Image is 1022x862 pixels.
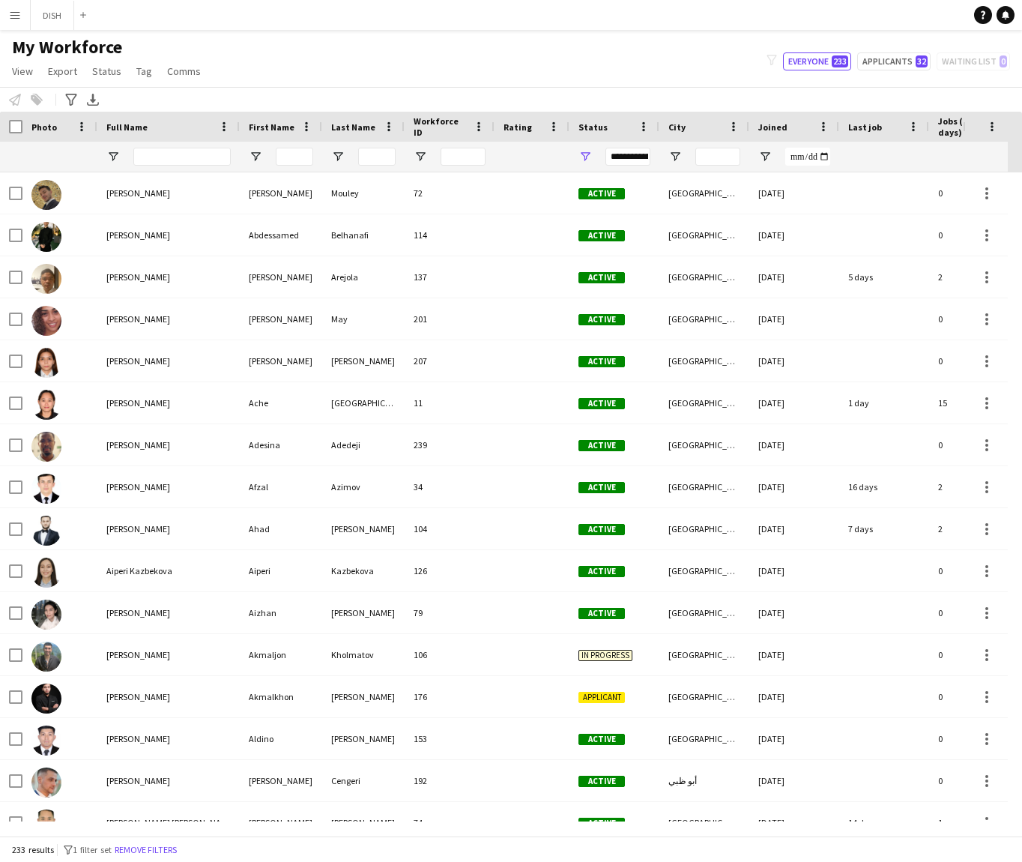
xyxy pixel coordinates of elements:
[405,508,495,549] div: 104
[92,64,121,78] span: Status
[106,523,170,534] span: [PERSON_NAME]
[749,802,839,843] div: [DATE]
[405,298,495,340] div: 201
[31,684,61,714] img: Akmalkhon Rashidkhonov
[31,348,61,378] img: Abigail Pelayo
[848,121,882,133] span: Last job
[749,214,839,256] div: [DATE]
[106,733,170,744] span: [PERSON_NAME]
[659,172,749,214] div: [GEOGRAPHIC_DATA]
[916,55,928,67] span: 32
[31,474,61,504] img: Afzal Azimov
[785,148,830,166] input: Joined Filter Input
[42,61,83,81] a: Export
[659,802,749,843] div: [GEOGRAPHIC_DATA]
[240,760,322,801] div: [PERSON_NAME]
[322,424,405,465] div: Adedeji
[758,150,772,163] button: Open Filter Menu
[62,91,80,109] app-action-btn: Advanced filters
[6,61,39,81] a: View
[405,256,495,298] div: 137
[578,272,625,283] span: Active
[857,52,931,70] button: Applicants32
[240,802,322,843] div: [PERSON_NAME]
[839,256,929,298] div: 5 days
[106,607,170,618] span: [PERSON_NAME]
[405,424,495,465] div: 239
[659,676,749,717] div: [GEOGRAPHIC_DATA]
[659,508,749,549] div: [GEOGRAPHIC_DATA]
[31,768,61,798] img: Aleksandar Cengeri
[31,432,61,462] img: Adesina Adedeji
[106,565,172,576] span: Aiperi Kazbekova
[749,340,839,382] div: [DATE]
[331,150,345,163] button: Open Filter Menu
[659,214,749,256] div: [GEOGRAPHIC_DATA]
[832,55,848,67] span: 233
[31,264,61,294] img: Abejay Arejola
[31,558,61,588] img: Aiperi Kazbekova
[240,340,322,382] div: [PERSON_NAME]
[240,382,322,424] div: Ache
[106,121,148,133] span: Full Name
[86,61,127,81] a: Status
[578,566,625,577] span: Active
[31,642,61,672] img: Akmaljon Kholmatov
[414,150,427,163] button: Open Filter Menu
[322,550,405,591] div: Kazbekova
[31,180,61,210] img: Abdelmoula habib Mouley
[31,516,61,546] img: Ahad Khabibullaev
[12,36,122,58] span: My Workforce
[405,718,495,759] div: 153
[130,61,158,81] a: Tag
[504,121,532,133] span: Rating
[106,355,170,367] span: [PERSON_NAME]
[240,214,322,256] div: Abdessamed
[839,466,929,507] div: 16 days
[659,340,749,382] div: [GEOGRAPHIC_DATA]
[249,150,262,163] button: Open Filter Menu
[405,634,495,675] div: 106
[659,298,749,340] div: [GEOGRAPHIC_DATA]
[749,550,839,591] div: [DATE]
[749,760,839,801] div: [DATE]
[405,760,495,801] div: 192
[106,187,170,199] span: [PERSON_NAME]
[322,298,405,340] div: May
[839,508,929,549] div: 7 days
[405,550,495,591] div: 126
[668,150,682,163] button: Open Filter Menu
[749,508,839,549] div: [DATE]
[240,508,322,549] div: Ahad
[106,313,170,325] span: [PERSON_NAME]
[659,760,749,801] div: أبو ظبي
[749,256,839,298] div: [DATE]
[938,115,1000,138] span: Jobs (last 90 days)
[578,150,592,163] button: Open Filter Menu
[240,298,322,340] div: [PERSON_NAME]
[136,64,152,78] span: Tag
[106,775,170,786] span: [PERSON_NAME]
[668,121,686,133] span: City
[322,466,405,507] div: Azimov
[133,148,231,166] input: Full Name Filter Input
[12,64,33,78] span: View
[240,466,322,507] div: Afzal
[839,382,929,424] div: 1 day
[578,608,625,619] span: Active
[106,817,235,828] span: [PERSON_NAME] [PERSON_NAME]
[167,64,201,78] span: Comms
[659,424,749,465] div: [GEOGRAPHIC_DATA]
[106,150,120,163] button: Open Filter Menu
[31,1,74,30] button: DISH
[749,676,839,717] div: [DATE]
[48,64,77,78] span: Export
[578,692,625,703] span: Applicant
[322,172,405,214] div: Mouley
[31,390,61,420] img: Ache Toledo
[405,676,495,717] div: 176
[322,760,405,801] div: Cengeri
[578,524,625,535] span: Active
[749,382,839,424] div: [DATE]
[240,256,322,298] div: [PERSON_NAME]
